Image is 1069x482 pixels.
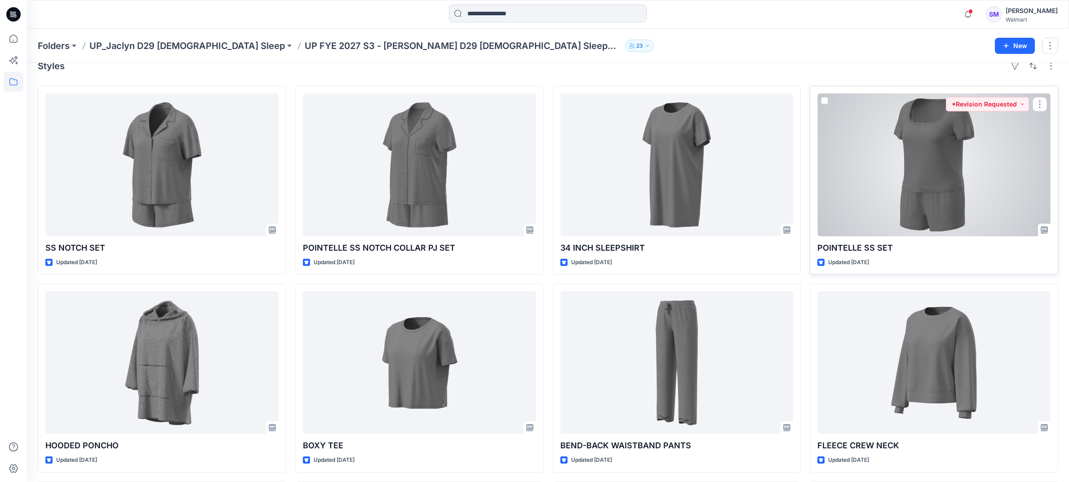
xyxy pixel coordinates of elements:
div: SM [986,6,1002,22]
p: 23 [636,41,643,51]
a: SS NOTCH SET [45,93,279,236]
p: 34 INCH SLEEPSHIRT [560,242,794,254]
p: POINTELLE SS SET [817,242,1051,254]
a: POINTELLE SS NOTCH COLLAR PJ SET [303,93,536,236]
p: BEND-BACK WAISTBAND PANTS [560,439,794,452]
p: Updated [DATE] [56,455,97,465]
p: Updated [DATE] [571,455,612,465]
p: Updated [DATE] [56,258,97,267]
p: Updated [DATE] [828,258,869,267]
p: Updated [DATE] [828,455,869,465]
button: 23 [625,40,654,52]
div: [PERSON_NAME] [1006,5,1058,16]
p: POINTELLE SS NOTCH COLLAR PJ SET [303,242,536,254]
p: Updated [DATE] [314,455,355,465]
p: HOODED PONCHO [45,439,279,452]
a: HOODED PONCHO [45,291,279,434]
p: Updated [DATE] [571,258,612,267]
a: FLEECE CREW NECK [817,291,1051,434]
h4: Styles [38,61,65,71]
a: BEND-BACK WAISTBAND PANTS [560,291,794,434]
p: SS NOTCH SET [45,242,279,254]
p: UP FYE 2027 S3 - [PERSON_NAME] D29 [DEMOGRAPHIC_DATA] Sleepwear [305,40,621,52]
p: Updated [DATE] [314,258,355,267]
a: 34 INCH SLEEPSHIRT [560,93,794,236]
div: Walmart [1006,16,1058,23]
a: POINTELLE SS SET [817,93,1051,236]
a: Folders [38,40,70,52]
p: FLEECE CREW NECK [817,439,1051,452]
a: UP_Jaclyn D29 [DEMOGRAPHIC_DATA] Sleep [89,40,285,52]
p: BOXY TEE [303,439,536,452]
button: New [995,38,1035,54]
a: BOXY TEE [303,291,536,434]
